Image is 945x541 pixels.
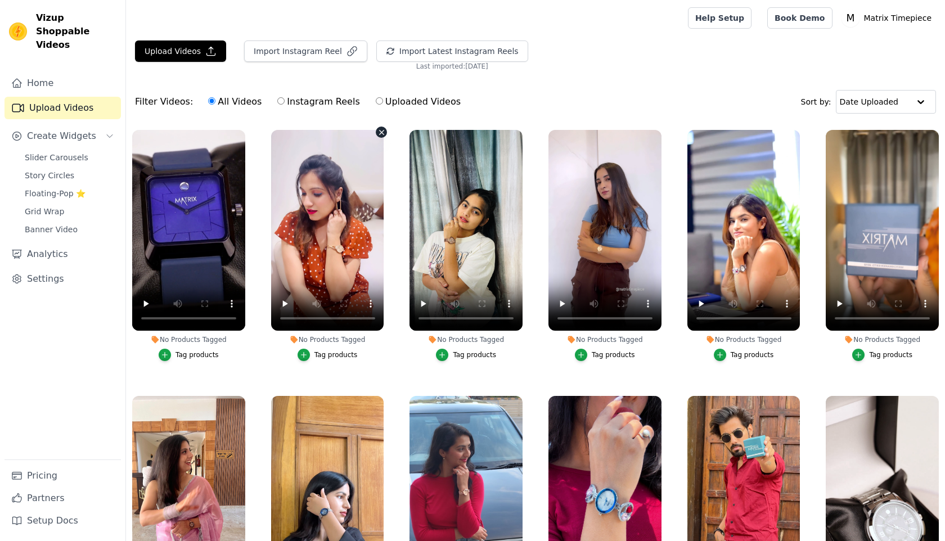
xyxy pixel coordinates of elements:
[25,152,88,163] span: Slider Carousels
[841,8,937,28] button: M Matrix Timepiece
[4,487,121,510] a: Partners
[375,94,461,109] label: Uploaded Videos
[416,62,488,71] span: Last imported: [DATE]
[575,349,635,361] button: Tag products
[27,129,96,143] span: Create Widgets
[135,40,226,62] button: Upload Videos
[277,97,285,105] input: Instagram Reels
[592,350,635,359] div: Tag products
[409,335,523,344] div: No Products Tagged
[859,8,937,28] p: Matrix Timepiece
[376,127,387,138] button: Video Delete
[18,168,121,183] a: Story Circles
[25,224,78,235] span: Banner Video
[25,188,85,199] span: Floating-Pop ⭐
[869,350,912,359] div: Tag products
[175,350,219,359] div: Tag products
[18,150,121,165] a: Slider Carousels
[4,268,121,290] a: Settings
[18,222,121,237] a: Banner Video
[25,206,64,217] span: Grid Wrap
[687,335,800,344] div: No Products Tagged
[453,350,496,359] div: Tag products
[376,97,383,105] input: Uploaded Videos
[314,350,358,359] div: Tag products
[801,90,937,114] div: Sort by:
[298,349,358,361] button: Tag products
[208,97,215,105] input: All Videos
[18,204,121,219] a: Grid Wrap
[4,243,121,265] a: Analytics
[159,349,219,361] button: Tag products
[731,350,774,359] div: Tag products
[688,7,751,29] a: Help Setup
[277,94,360,109] label: Instagram Reels
[4,72,121,94] a: Home
[548,335,661,344] div: No Products Tagged
[9,22,27,40] img: Vizup
[36,11,116,52] span: Vizup Shoppable Videos
[4,97,121,119] a: Upload Videos
[436,349,496,361] button: Tag products
[244,40,367,62] button: Import Instagram Reel
[132,335,245,344] div: No Products Tagged
[4,125,121,147] button: Create Widgets
[271,335,384,344] div: No Products Tagged
[714,349,774,361] button: Tag products
[208,94,262,109] label: All Videos
[135,89,467,115] div: Filter Videos:
[767,7,832,29] a: Book Demo
[826,335,939,344] div: No Products Tagged
[25,170,74,181] span: Story Circles
[376,40,528,62] button: Import Latest Instagram Reels
[4,510,121,532] a: Setup Docs
[4,465,121,487] a: Pricing
[846,12,854,24] text: M
[18,186,121,201] a: Floating-Pop ⭐
[852,349,912,361] button: Tag products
